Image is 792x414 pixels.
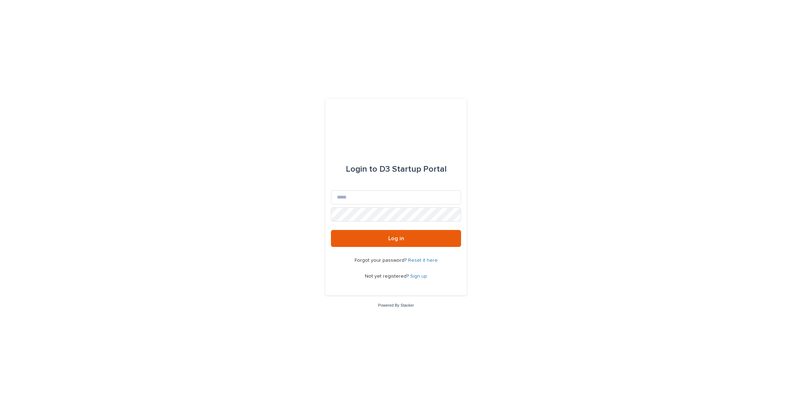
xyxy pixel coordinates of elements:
[378,303,414,307] a: Powered By Stacker
[373,116,419,137] img: q0dI35fxT46jIlCv2fcp
[331,230,461,247] button: Log in
[388,236,404,241] span: Log in
[365,274,410,279] span: Not yet registered?
[346,165,377,173] span: Login to
[408,258,438,263] a: Reset it here
[410,274,427,279] a: Sign up
[355,258,408,263] span: Forgot your password?
[346,159,447,179] div: D3 Startup Portal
